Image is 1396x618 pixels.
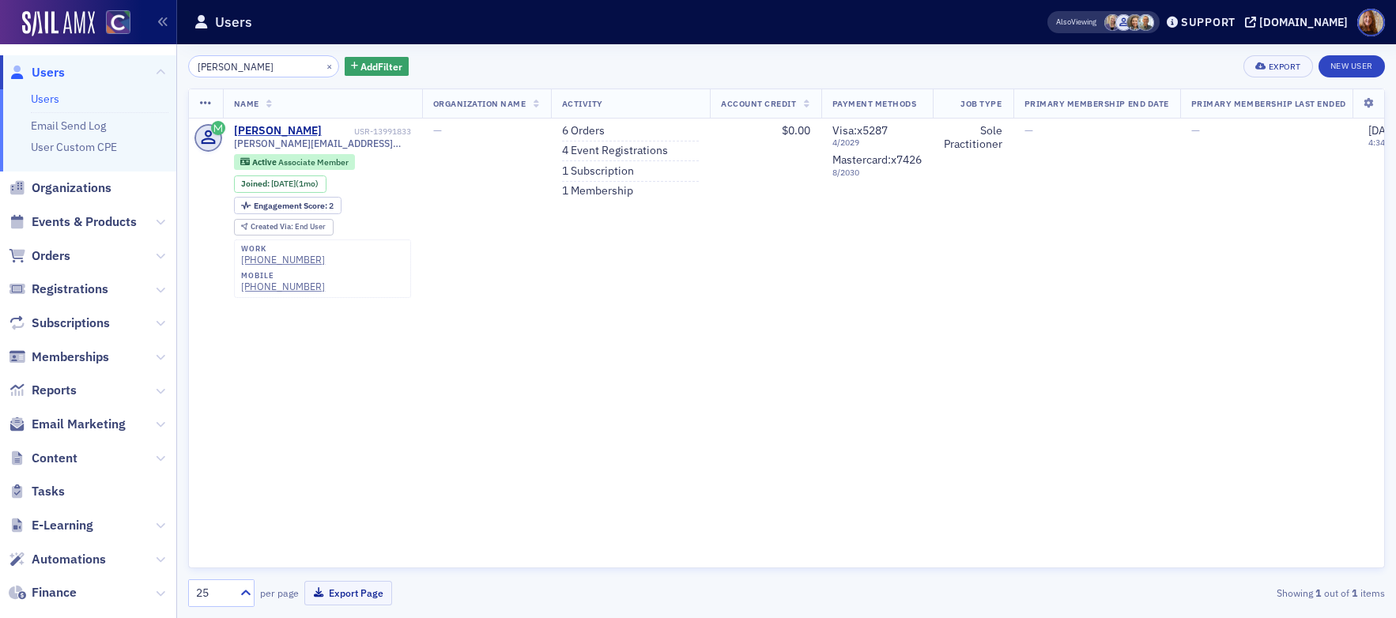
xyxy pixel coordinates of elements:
span: Memberships [32,349,109,366]
span: Dan Baer [1115,14,1132,31]
span: Registrations [32,281,108,298]
span: Tasks [32,483,65,500]
a: [PERSON_NAME] [234,124,322,138]
img: SailAMX [22,11,95,36]
span: Alicia Gelinas [1104,14,1121,31]
span: Content [32,450,77,467]
span: Joined : [241,179,271,189]
span: Created Via : [251,221,295,232]
a: View Homepage [95,10,130,37]
span: — [433,123,442,138]
div: mobile [241,271,325,281]
div: [DOMAIN_NAME] [1259,15,1348,29]
span: [PERSON_NAME][EMAIL_ADDRESS][PERSON_NAME][DOMAIN_NAME] [234,138,411,149]
a: Registrations [9,281,108,298]
a: Active Associate Member [240,156,348,167]
a: Users [31,92,59,106]
a: New User [1319,55,1385,77]
span: Viewing [1056,17,1096,28]
a: 1 Membership [562,184,633,198]
h1: Users [215,13,252,32]
a: 4 Event Registrations [562,144,668,158]
a: 1 Subscription [562,164,634,179]
div: End User [251,223,326,232]
span: Active [252,156,278,168]
span: E-Learning [32,517,93,534]
div: Sole Practitioner [944,124,1002,152]
div: Joined: 2025-08-07 00:00:00 [234,175,326,193]
button: AddFilter [345,57,409,77]
span: Subscriptions [32,315,110,332]
div: 25 [196,585,231,601]
span: — [1191,123,1200,138]
span: Email Marketing [32,416,126,433]
div: Export [1269,62,1301,71]
a: Organizations [9,179,111,197]
a: 6 Orders [562,124,605,138]
label: per page [260,586,299,600]
div: work [241,244,325,254]
span: 8 / 2030 [832,168,922,178]
div: Engagement Score: 2 [234,197,341,214]
span: Events & Products [32,213,137,231]
strong: 1 [1349,586,1360,600]
span: [DATE] [271,178,296,189]
span: — [1024,123,1033,138]
span: Organization Name [433,98,526,109]
span: Job Type [960,98,1002,109]
span: Engagement Score : [254,200,329,211]
span: Finance [32,584,77,601]
div: Also [1056,17,1071,27]
span: Name [234,98,259,109]
span: Organizations [32,179,111,197]
strong: 1 [1313,586,1324,600]
a: E-Learning [9,517,93,534]
a: User Custom CPE [31,140,117,154]
span: $0.00 [782,123,810,138]
a: Automations [9,551,106,568]
span: Automations [32,551,106,568]
span: Account Credit [721,98,796,109]
div: Created Via: End User [234,219,334,236]
span: Add Filter [360,59,402,73]
span: Primary Membership End Date [1024,98,1169,109]
a: Email Marketing [9,416,126,433]
span: Lindsay Moore [1126,14,1143,31]
a: Users [9,64,65,81]
div: 2 [254,202,334,210]
a: Tasks [9,483,65,500]
a: Finance [9,584,77,601]
a: Memberships [9,349,109,366]
span: Profile [1357,9,1385,36]
span: Derrol Moorhead [1138,14,1154,31]
a: Content [9,450,77,467]
a: Reports [9,382,77,399]
button: Export [1243,55,1312,77]
a: Email Send Log [31,119,106,133]
span: Reports [32,382,77,399]
span: Visa : x5287 [832,123,888,138]
a: [PHONE_NUMBER] [241,254,325,266]
div: (1mo) [271,179,319,189]
button: Export Page [304,581,392,605]
div: Support [1181,15,1236,29]
span: Associate Member [278,156,349,168]
span: Activity [562,98,603,109]
span: 4 / 2029 [832,138,922,148]
a: Events & Products [9,213,137,231]
div: USR-13991833 [324,126,411,137]
button: × [323,58,337,73]
div: Active: Active: Associate Member [234,154,356,170]
div: Showing out of items [997,586,1385,600]
a: [PHONE_NUMBER] [241,281,325,292]
span: Users [32,64,65,81]
a: Orders [9,247,70,265]
a: Subscriptions [9,315,110,332]
span: Payment Methods [832,98,917,109]
button: [DOMAIN_NAME] [1245,17,1353,28]
span: Primary Membership Last Ended [1191,98,1346,109]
